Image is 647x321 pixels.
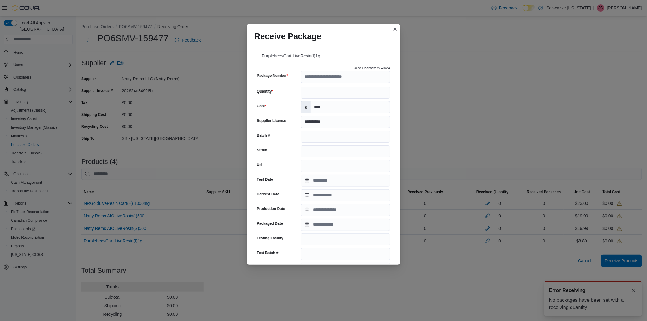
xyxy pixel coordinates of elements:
h1: Receive Package [254,31,321,41]
label: Supplier License [257,118,286,123]
input: Press the down key to open a popover containing a calendar. [301,204,390,216]
input: Press the down key to open a popover containing a calendar. [301,175,390,187]
label: $ [301,101,311,113]
input: Press the down key to open a popover containing a calendar. [301,219,390,231]
label: Testing Facility [257,236,283,241]
label: Test Batch # [257,250,278,255]
label: Production Date [257,206,285,211]
button: Closes this modal window [391,25,399,33]
label: Cost [257,104,266,109]
p: # of Characters = 0 /24 [355,66,390,71]
label: Harvest Date [257,192,279,197]
label: Test Date [257,177,273,182]
div: PurplebeesCart LiveResin(I)1g [254,46,393,63]
label: Batch # [257,133,270,138]
label: Url [257,162,262,167]
label: Strain [257,148,267,153]
label: Package Number [257,73,288,78]
label: Packaged Date [257,221,283,226]
input: Press the down key to open a popover containing a calendar. [301,189,390,201]
label: Quantity [257,89,273,94]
